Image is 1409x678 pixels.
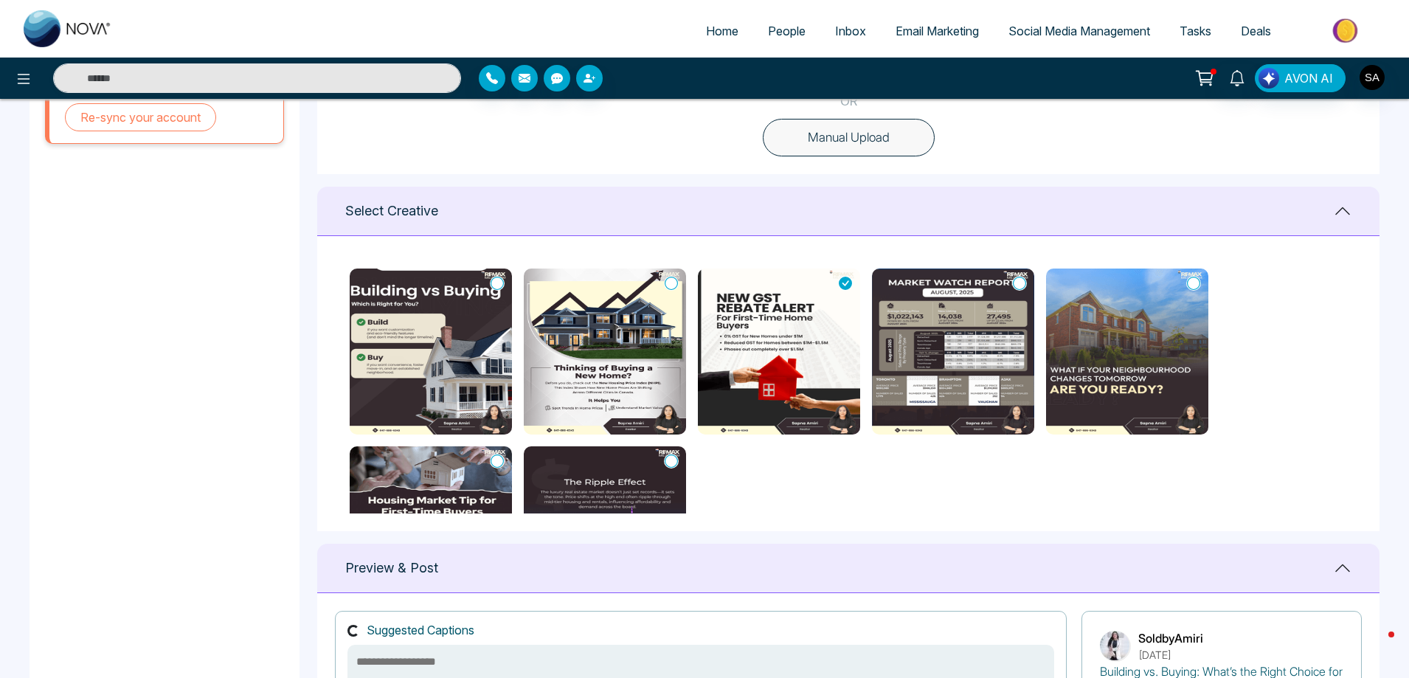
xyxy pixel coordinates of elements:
img: Building vs Buying Whats the Right Choice for You.png [350,269,512,435]
a: Home [691,17,753,45]
img: Luxury Market Trends.png [524,446,686,612]
span: Deals [1241,24,1271,38]
p: OR [840,92,857,111]
a: People [753,17,820,45]
img: August Market Watch Report is in.png [872,269,1034,435]
h1: Select Creative [345,203,438,219]
button: AVON AI [1255,64,1346,92]
img: Lead Flow [1259,68,1279,89]
h1: Suggested Captions [367,623,474,637]
button: Manual Upload [763,119,935,157]
p: SoldbyAmiri [1138,629,1203,647]
img: Nova CRM Logo [24,10,112,47]
iframe: Intercom live chat [1359,628,1394,663]
img: Future development zoning changes.png [1046,269,1208,435]
span: Tasks [1180,24,1211,38]
img: Buying your first home Dont make these rookie mistakes.png [350,446,512,612]
span: Email Marketing [896,24,979,38]
a: Inbox [820,17,881,45]
span: AVON AI [1284,69,1333,87]
img: New Housing Price Index.png [524,269,686,435]
img: SoldbyAmiri [1100,631,1129,660]
h1: Preview & Post [345,560,438,576]
span: Inbox [835,24,866,38]
img: Market-place.gif [1293,14,1400,47]
span: Home [706,24,738,38]
span: Social Media Management [1008,24,1150,38]
a: Email Marketing [881,17,994,45]
img: GST Rebate for First Time Home Buyers.png [698,269,860,435]
a: Deals [1226,17,1286,45]
p: [DATE] [1138,647,1203,663]
button: Re-sync your account [65,103,216,131]
img: User Avatar [1360,65,1385,90]
span: People [768,24,806,38]
a: Social Media Management [994,17,1165,45]
a: Tasks [1165,17,1226,45]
